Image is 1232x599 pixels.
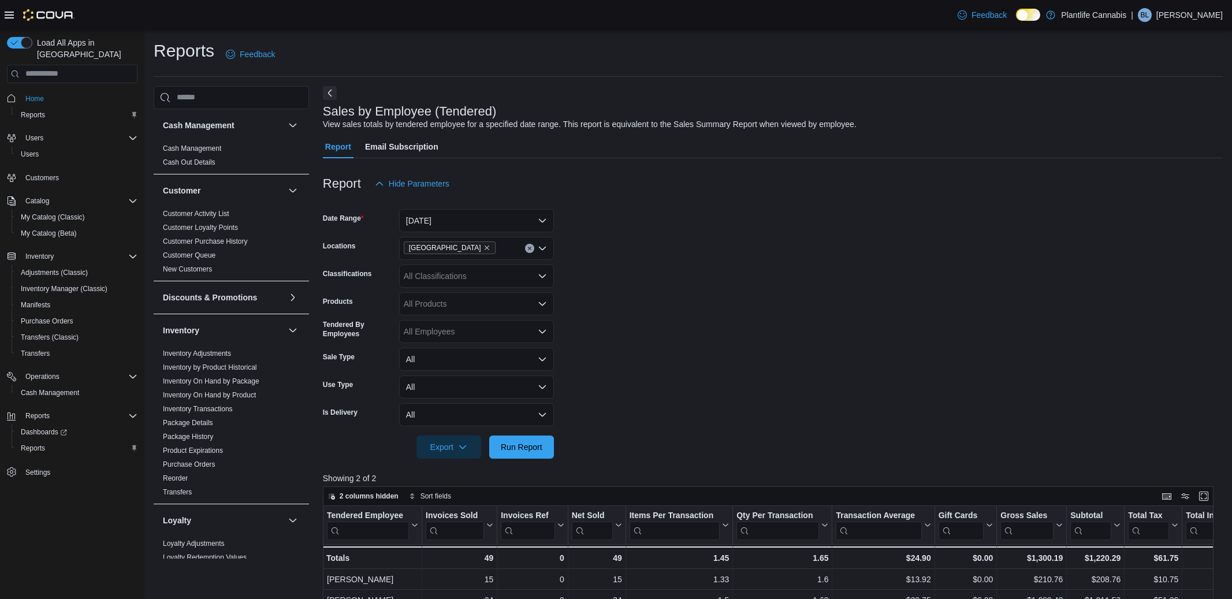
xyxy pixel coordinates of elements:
[21,409,54,423] button: Reports
[163,292,257,303] h3: Discounts & Promotions
[1000,551,1063,565] div: $1,300.19
[12,385,142,401] button: Cash Management
[323,408,358,417] label: Is Delivery
[1178,489,1192,503] button: Display options
[365,135,438,158] span: Email Subscription
[501,510,554,540] div: Invoices Ref
[1070,510,1121,540] button: Subtotal
[163,553,247,562] span: Loyalty Redemption Values
[25,173,59,183] span: Customers
[327,510,409,540] div: Tendered Employee
[323,118,857,131] div: View sales totals by tendered employee for a specified date range. This report is equivalent to t...
[163,515,284,526] button: Loyalty
[323,489,403,503] button: 2 columns hidden
[389,178,449,189] span: Hide Parameters
[426,551,493,565] div: 49
[21,250,58,263] button: Inventory
[21,284,107,293] span: Inventory Manager (Classic)
[163,237,248,245] a: Customer Purchase History
[21,131,137,145] span: Users
[323,297,353,306] label: Products
[538,244,547,253] button: Open list of options
[163,224,238,232] a: Customer Loyalty Points
[2,193,142,209] button: Catalog
[1070,510,1111,540] div: Subtotal
[154,207,309,281] div: Customer
[629,510,720,540] div: Items Per Transaction
[163,185,200,196] h3: Customer
[21,349,50,358] span: Transfers
[163,539,225,548] span: Loyalty Adjustments
[163,349,231,358] span: Inventory Adjustments
[327,510,418,540] button: Tendered Employee
[16,298,55,312] a: Manifests
[163,404,233,414] span: Inventory Transactions
[163,488,192,497] span: Transfers
[420,492,451,501] span: Sort fields
[836,551,930,565] div: $24.90
[286,514,300,527] button: Loyalty
[1000,510,1063,540] button: Gross Sales
[163,474,188,482] a: Reorder
[1070,510,1111,521] div: Subtotal
[286,323,300,337] button: Inventory
[163,292,284,303] button: Discounts & Promotions
[1156,8,1223,22] p: [PERSON_NAME]
[154,537,309,569] div: Loyalty
[938,510,984,521] div: Gift Cards
[16,425,137,439] span: Dashboards
[21,268,88,277] span: Adjustments (Classic)
[1197,489,1211,503] button: Enter fullscreen
[21,131,48,145] button: Users
[736,572,828,586] div: 1.6
[21,466,55,479] a: Settings
[501,510,554,521] div: Invoices Ref
[1138,8,1152,22] div: Bruno Leest
[938,572,993,586] div: $0.00
[163,185,284,196] button: Customer
[163,447,223,455] a: Product Expirations
[21,388,79,397] span: Cash Management
[327,572,418,586] div: [PERSON_NAME]
[12,424,142,440] a: Dashboards
[12,107,142,123] button: Reports
[327,510,409,521] div: Tendered Employee
[538,271,547,281] button: Open list of options
[538,327,547,336] button: Open list of options
[938,551,993,565] div: $0.00
[163,265,212,273] a: New Customers
[163,251,215,259] a: Customer Queue
[1016,9,1040,21] input: Dark Mode
[163,144,221,152] a: Cash Management
[501,510,564,540] button: Invoices Ref
[16,314,137,328] span: Purchase Orders
[571,510,621,540] button: Net Sold
[938,510,993,540] button: Gift Cards
[2,463,142,480] button: Settings
[21,444,45,453] span: Reports
[21,300,50,310] span: Manifests
[154,347,309,504] div: Inventory
[21,170,137,185] span: Customers
[12,345,142,362] button: Transfers
[629,551,729,565] div: 1.45
[163,391,256,399] a: Inventory On Hand by Product
[16,425,72,439] a: Dashboards
[1128,510,1169,540] div: Total Tax
[1131,8,1133,22] p: |
[423,436,474,459] span: Export
[489,436,554,459] button: Run Report
[12,209,142,225] button: My Catalog (Classic)
[25,196,49,206] span: Catalog
[163,488,192,496] a: Transfers
[163,120,235,131] h3: Cash Management
[1141,8,1149,22] span: BL
[25,411,50,421] span: Reports
[25,133,43,143] span: Users
[399,403,554,426] button: All
[163,210,229,218] a: Customer Activity List
[12,329,142,345] button: Transfers (Classic)
[21,194,137,208] span: Catalog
